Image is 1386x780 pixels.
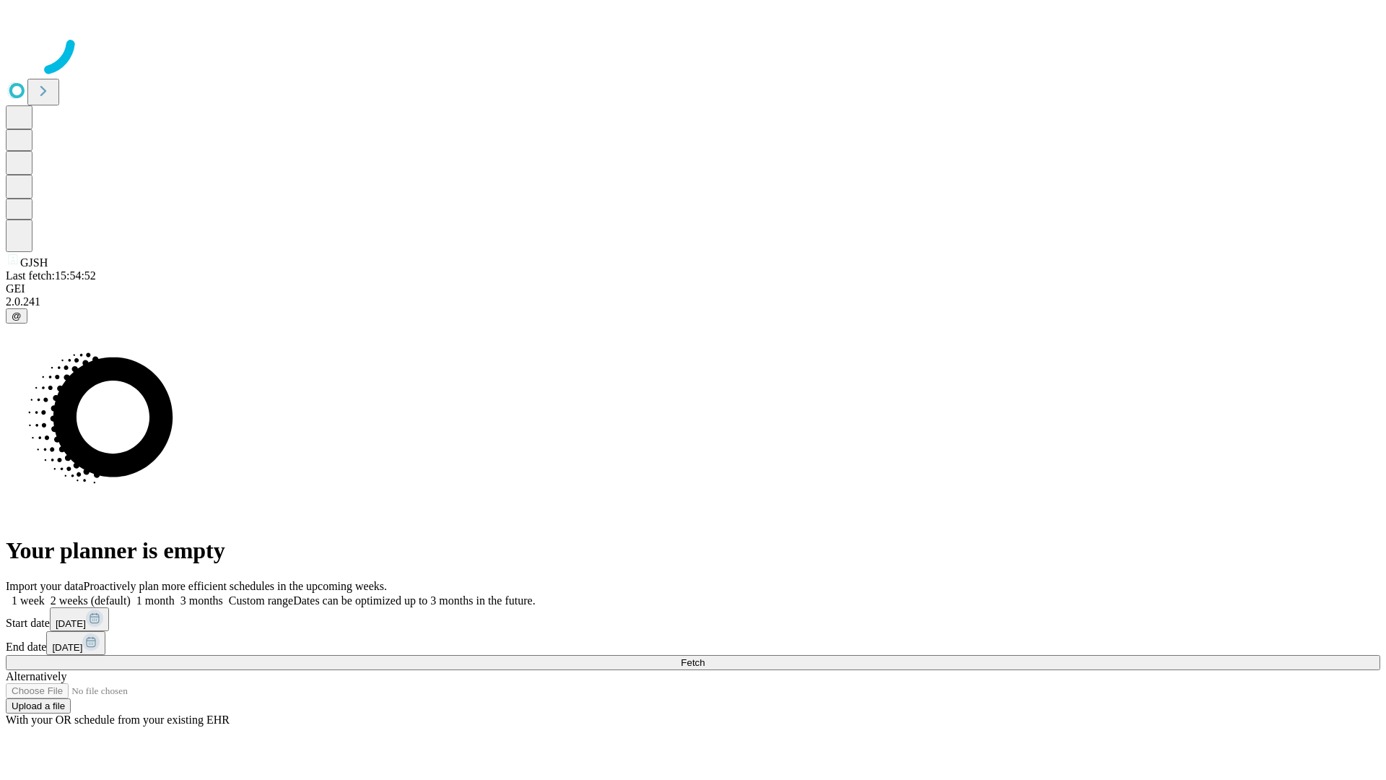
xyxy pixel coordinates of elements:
[50,607,109,631] button: [DATE]
[6,269,96,282] span: Last fetch: 15:54:52
[51,594,131,607] span: 2 weeks (default)
[12,311,22,321] span: @
[6,282,1380,295] div: GEI
[20,256,48,269] span: GJSH
[180,594,223,607] span: 3 months
[46,631,105,655] button: [DATE]
[229,594,293,607] span: Custom range
[6,295,1380,308] div: 2.0.241
[6,580,84,592] span: Import your data
[6,631,1380,655] div: End date
[84,580,387,592] span: Proactively plan more efficient schedules in the upcoming weeks.
[681,657,705,668] span: Fetch
[6,670,66,682] span: Alternatively
[136,594,175,607] span: 1 month
[6,698,71,714] button: Upload a file
[6,537,1380,564] h1: Your planner is empty
[56,618,86,629] span: [DATE]
[12,594,45,607] span: 1 week
[6,607,1380,631] div: Start date
[52,642,82,653] span: [DATE]
[293,594,535,607] span: Dates can be optimized up to 3 months in the future.
[6,655,1380,670] button: Fetch
[6,714,230,726] span: With your OR schedule from your existing EHR
[6,308,27,324] button: @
